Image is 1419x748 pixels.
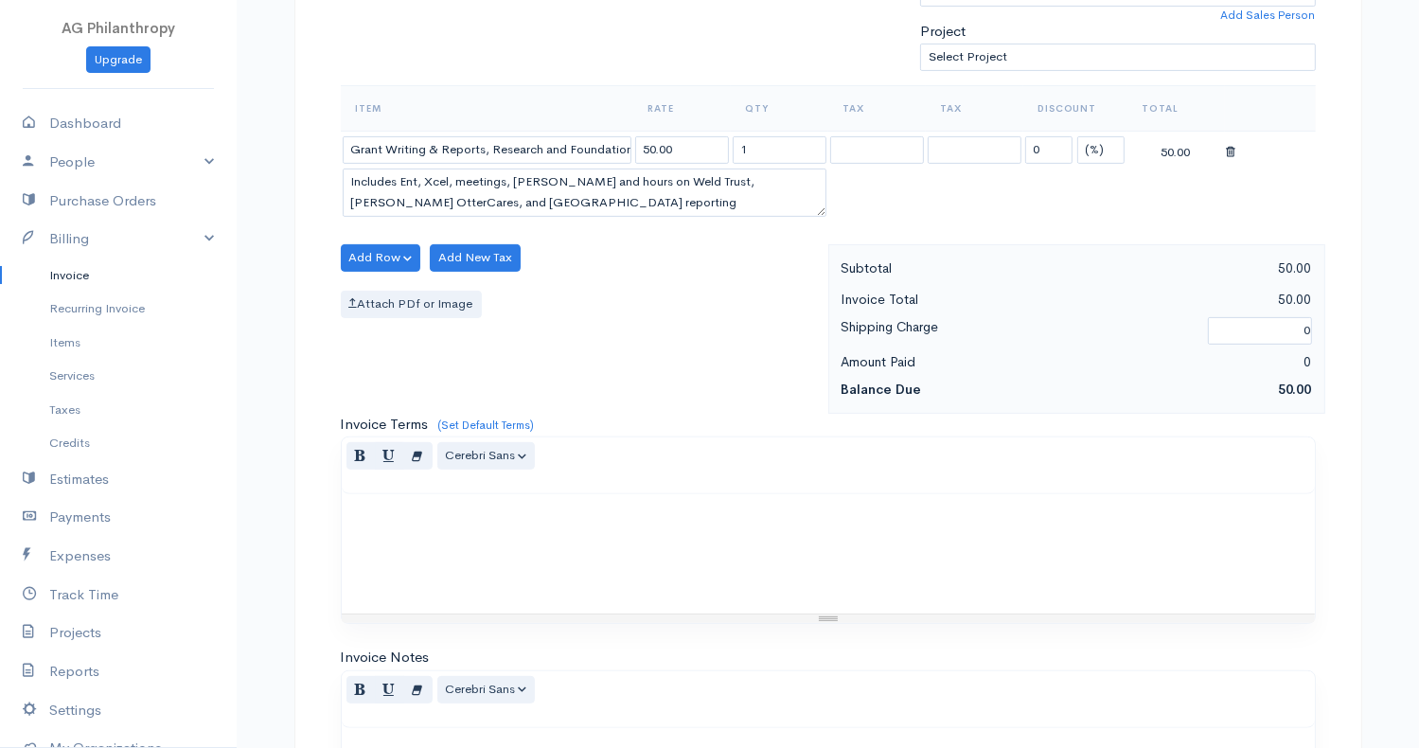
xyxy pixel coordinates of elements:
button: Bold (CTRL+B) [346,442,376,470]
a: (Set Default Terms) [438,418,535,433]
label: Attach PDf or Image [341,291,482,318]
button: Underline (CTRL+U) [375,442,404,470]
button: Font Family [437,676,536,703]
label: Invoice Terms [341,414,429,436]
button: Remove Font Style (CTRL+\) [403,676,433,703]
a: Upgrade [86,46,151,74]
div: Shipping Charge [832,315,1199,347]
div: Resize [342,614,1315,623]
button: Font Family [437,442,536,470]
button: Bold (CTRL+B) [346,676,376,703]
div: 50.00 [1076,257,1321,280]
span: Cerebri Sans [446,681,516,697]
div: Invoice Total [832,288,1077,312]
div: Subtotal [832,257,1077,280]
button: Add Row [341,244,421,272]
div: 0 [1076,350,1321,374]
button: Underline (CTRL+U) [375,676,404,703]
span: Cerebri Sans [446,447,516,463]
th: Discount [1023,85,1127,131]
div: Amount Paid [832,350,1077,374]
button: Add New Tax [430,244,521,272]
a: Add Sales Person [1221,7,1316,24]
div: 50.00 [1129,138,1223,162]
label: Invoice Notes [341,647,430,668]
input: Item Name [343,136,631,164]
span: AG Philanthropy [62,19,175,37]
th: Qty [731,85,828,131]
th: Item [341,85,633,131]
th: Tax [926,85,1023,131]
div: 50.00 [1076,288,1321,312]
th: Rate [633,85,731,131]
th: Tax [828,85,926,131]
strong: Balance Due [842,381,922,398]
button: Remove Font Style (CTRL+\) [403,442,433,470]
span: 50.00 [1279,381,1312,398]
th: Total [1127,85,1225,131]
label: Project [920,21,966,43]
